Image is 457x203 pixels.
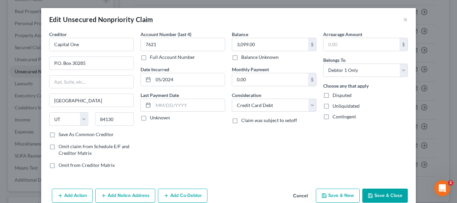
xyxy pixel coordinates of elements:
[150,114,170,121] label: Unknown
[362,189,408,203] button: Save & Close
[399,38,407,51] div: $
[141,92,179,99] label: Last Payment Date
[232,92,261,99] label: Consideration
[49,31,67,37] span: Creditor
[49,38,134,51] input: Search creditor by name...
[324,38,399,51] input: 0.00
[403,15,408,23] button: ×
[323,57,346,63] span: Belongs To
[141,38,225,51] input: XXXX
[50,57,133,70] input: Enter address...
[434,180,450,196] iframe: Intercom live chat
[448,180,453,186] span: 2
[59,131,114,138] label: Save As Common Creditor
[333,103,360,109] span: Unliquidated
[49,15,153,24] div: Edit Unsecured Nonpriority Claim
[50,94,133,107] input: Enter city...
[241,54,279,61] label: Balance Unknown
[52,189,93,203] button: Add Action
[150,54,195,61] label: Full Account Number
[59,162,115,168] span: Omit from Creditor Matrix
[241,117,297,123] span: Claim was subject to setoff
[333,92,352,98] span: Disputed
[141,31,191,38] label: Account Number (last 4)
[232,66,269,73] label: Monthly Payment
[232,73,308,86] input: 0.00
[308,38,316,51] div: $
[232,31,248,38] label: Balance
[153,73,225,86] input: MM/DD/YYYY
[95,189,155,203] button: Add Notice Address
[333,114,356,119] span: Contingent
[141,66,169,73] label: Date Incurred
[323,82,369,89] label: Choose any that apply
[308,73,316,86] div: $
[95,112,134,126] input: Enter zip...
[323,31,362,38] label: Arrearage Amount
[50,76,133,88] input: Apt, Suite, etc...
[158,189,207,203] button: Add Co-Debtor
[59,143,129,156] span: Omit claim from Schedule E/F and Creditor Matrix
[288,189,313,203] button: Cancel
[153,99,225,112] input: MM/DD/YYYY
[232,38,308,51] input: 0.00
[316,189,360,203] button: Save & New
